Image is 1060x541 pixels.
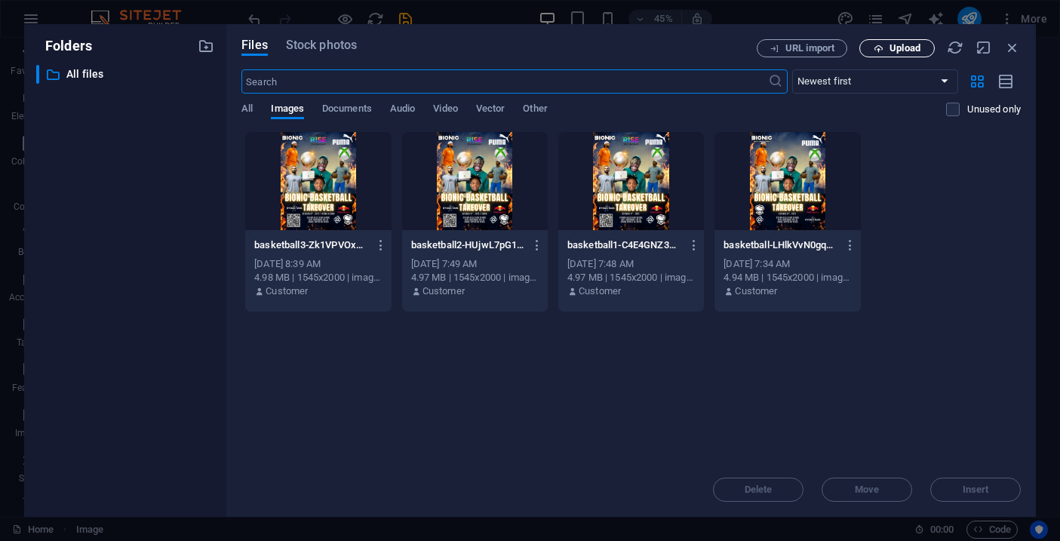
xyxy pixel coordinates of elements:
[579,284,621,298] p: Customer
[322,100,372,121] span: Documents
[724,257,851,271] div: [DATE] 7:34 AM
[254,271,382,284] div: 4.98 MB | 1545x2000 | image/png
[241,36,268,54] span: Files
[476,100,505,121] span: Vector
[1004,39,1021,56] i: Close
[947,39,963,56] i: Reload
[271,100,304,121] span: Images
[241,100,253,121] span: All
[422,284,465,298] p: Customer
[411,271,539,284] div: 4.97 MB | 1545x2000 | image/png
[757,39,847,57] button: URL import
[523,100,547,121] span: Other
[433,100,457,121] span: Video
[859,39,935,57] button: Upload
[36,65,39,84] div: ​
[785,44,834,53] span: URL import
[66,66,186,83] p: All files
[724,271,851,284] div: 4.94 MB | 1545x2000 | image/png
[967,103,1021,116] p: Displays only files that are not in use on the website. Files added during this session can still...
[36,36,92,56] p: Folders
[735,284,777,298] p: Customer
[286,36,357,54] span: Stock photos
[198,38,214,54] i: Create new folder
[411,257,539,271] div: [DATE] 7:49 AM
[567,257,695,271] div: [DATE] 7:48 AM
[241,69,767,94] input: Search
[254,257,382,271] div: [DATE] 8:39 AM
[889,44,920,53] span: Upload
[567,271,695,284] div: 4.97 MB | 1545x2000 | image/png
[254,238,368,252] p: basketball3-Zk1VPVOxp6pncrdA18Ku6Q.png
[390,100,415,121] span: Audio
[567,238,681,252] p: basketball1-C4E4GNZ3xjlLMvHg5UQhHQ.png
[724,238,837,252] p: basketball-LHlkVvN0gqWQZcOjx7e11Q.png
[411,238,525,252] p: basketball2-HUjwL7pG1ETG7-9g-IBWQA.png
[976,39,992,56] i: Minimize
[266,284,308,298] p: Customer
